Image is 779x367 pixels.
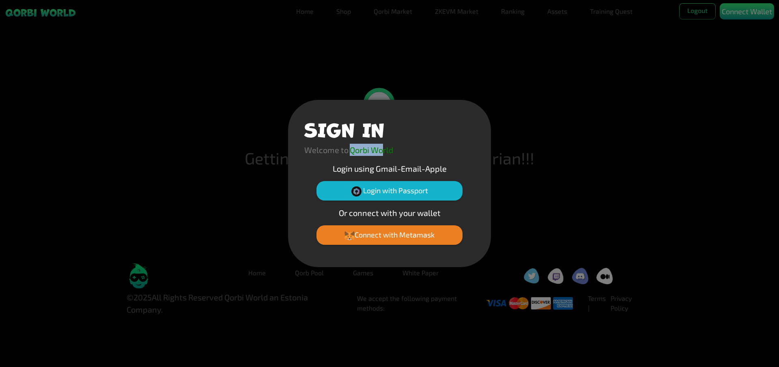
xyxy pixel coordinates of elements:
[304,207,475,219] p: Or connect with your wallet
[350,144,393,156] p: Qorbi World
[316,181,463,201] button: Login with Passport
[316,225,463,245] button: Connect with Metamask
[351,186,362,196] img: Passport Logo
[304,116,384,140] h1: SIGN IN
[304,144,349,156] p: Welcome to
[304,162,475,175] p: Login using Gmail-Email-Apple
